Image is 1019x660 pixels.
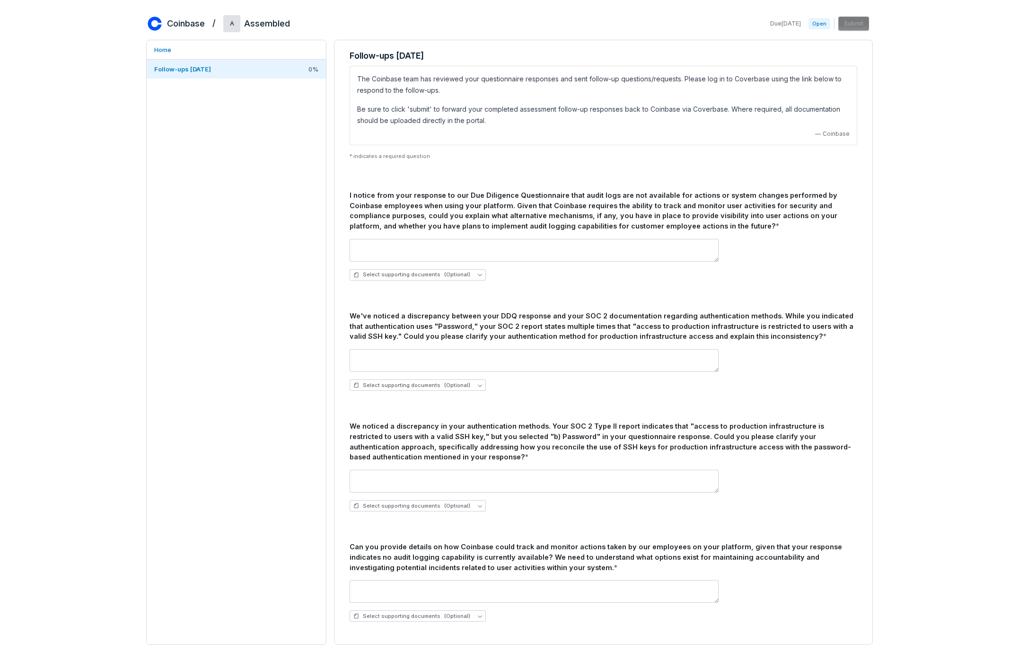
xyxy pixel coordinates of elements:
[357,104,850,126] p: Be sure to click 'submit' to forward your completed assessment follow-up responses back to Coinba...
[308,65,318,73] span: 0 %
[353,271,470,278] span: Select supporting documents
[357,73,850,96] p: The Coinbase team has reviewed your questionnaire responses and sent follow-up questions/requests...
[212,15,216,29] h2: /
[353,382,470,389] span: Select supporting documents
[350,421,857,462] div: We noticed a discrepancy in your authentication methods. Your SOC 2 Type II report indicates that...
[154,65,211,73] span: Follow-ups [DATE]
[350,153,857,160] p: * indicates a required question
[444,613,470,620] span: (Optional)
[167,18,205,30] h2: Coinbase
[808,18,830,29] span: Open
[353,502,470,510] span: Select supporting documents
[815,130,821,138] span: —
[350,50,857,62] h3: Follow-ups [DATE]
[147,40,326,59] a: Home
[147,60,326,79] a: Follow-ups [DATE]0%
[770,20,801,27] span: Due [DATE]
[444,502,470,510] span: (Optional)
[350,542,857,572] div: Can you provide details on how Coinbase could track and monitor actions taken by our employees on...
[350,190,857,231] div: I notice from your response to our Due Diligence Questionnaire that audit logs are not available ...
[444,271,470,278] span: (Optional)
[823,130,850,138] span: Coinbase
[444,382,470,389] span: (Optional)
[353,613,470,620] span: Select supporting documents
[244,18,290,30] h2: Assembled
[350,311,857,342] div: We've noticed a discrepancy between your DDQ response and your SOC 2 documentation regarding auth...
